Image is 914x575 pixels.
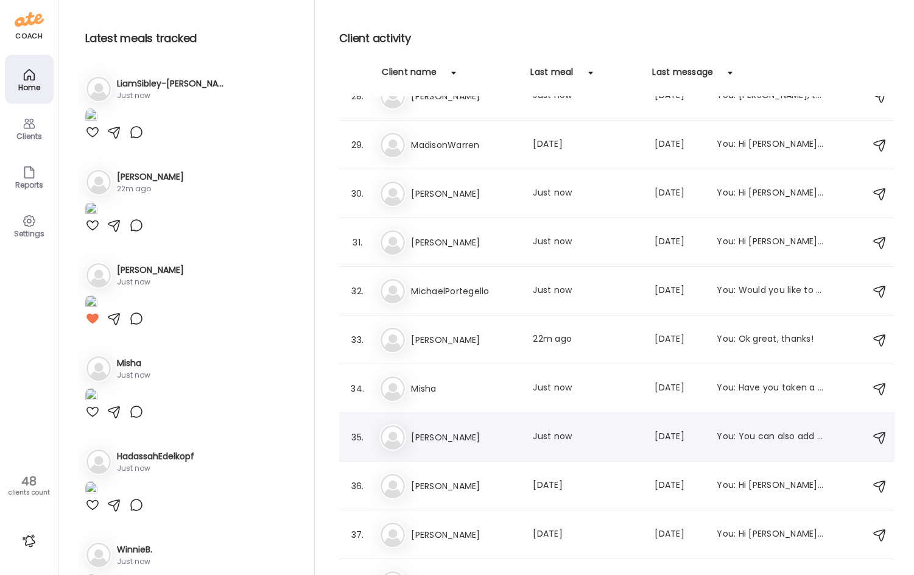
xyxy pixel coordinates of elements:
div: Just now [533,284,640,298]
img: bg-avatar-default.svg [381,182,405,206]
img: bg-avatar-default.svg [86,77,111,101]
div: Just now [117,463,194,474]
img: ate [15,10,44,29]
img: images%2F5KDqdEDx1vNTPAo8JHrXSOUdSd72%2FMTNy1Z5WnSuLcFhLUlO2%2FMrLnSSFXtd5z9dSG2eMM_1080 [85,481,97,498]
div: 37. [350,527,365,542]
div: Reports [7,181,51,189]
img: bg-avatar-default.svg [86,543,111,567]
div: [DATE] [655,430,702,445]
div: 34. [350,381,365,396]
div: [DATE] [533,479,640,493]
div: [DATE] [655,527,702,542]
div: [DATE] [655,89,702,104]
img: images%2F3xVRt7y9apRwOMdhmMrJySvG6rf1%2FC1p3YV1KuOrZblfTRdf2%2FZkqocPue8Is5Dl7nV8ah_1080 [85,388,97,404]
img: bg-avatar-default.svg [381,328,405,352]
h3: MichaelPortegello [411,284,518,298]
img: bg-avatar-default.svg [381,230,405,255]
h3: [PERSON_NAME] [117,264,184,277]
div: [DATE] [533,138,640,152]
img: images%2F8sEJwTTQONOgcyMCSgGY5S0hFfu2%2FjEi77BarXChcM1TtRAph%2FhxtBx5WRxKsEsZLCY9rJ_1080 [85,108,97,125]
h3: Misha [117,357,150,370]
h3: MadisonWarren [411,138,518,152]
h3: [PERSON_NAME] [411,527,518,542]
div: [DATE] [655,138,702,152]
div: [DATE] [655,186,702,201]
div: coach [15,31,43,41]
img: bg-avatar-default.svg [86,263,111,287]
div: You: You can also add coconut oil to meals or by having fat bombs that are made with coconut oil [717,430,824,445]
div: You: Hi [PERSON_NAME], your meals look great! I was wondering if you were able to stop the sugar ... [717,527,824,542]
h3: [PERSON_NAME] [411,430,518,445]
img: bg-avatar-default.svg [381,84,405,108]
div: [DATE] [655,381,702,396]
img: images%2F9cuNsxhpLETuN8LJaPnivTD7eGm1%2FanPNimr9MbiTrkko2QIz%2FfCq6BjMRomHQWpj7Nyj3_1080 [85,202,97,218]
h3: HadassahEdelkopf [117,450,194,463]
div: You: Hi [PERSON_NAME]! Just sending a reminder to start taking photos of your meals, or you can a... [717,479,824,493]
img: bg-avatar-default.svg [381,376,405,401]
h2: Client activity [339,29,895,48]
h2: Latest meals tracked [85,29,295,48]
div: Just now [533,186,640,201]
h3: [PERSON_NAME] [117,171,184,183]
div: 29. [350,138,365,152]
div: 22m ago [117,183,184,194]
div: 36. [350,479,365,493]
img: bg-avatar-default.svg [381,133,405,157]
div: 33. [350,333,365,347]
h3: LiamSibley-[PERSON_NAME] [117,77,224,90]
div: You: Hi [PERSON_NAME], I saw the slightly higher glucose and lower ketones. Your meals look great... [717,186,824,201]
div: Last message [652,66,713,85]
h3: WinnieB. [117,543,152,556]
div: 35. [350,430,365,445]
div: 32. [350,284,365,298]
img: bg-avatar-default.svg [381,474,405,498]
div: Client name [382,66,437,85]
div: Just now [117,370,150,381]
div: Clients [7,132,51,140]
img: bg-avatar-default.svg [381,425,405,450]
div: You: Ok great, thanks! [717,333,824,347]
h3: [PERSON_NAME] [411,186,518,201]
img: bg-avatar-default.svg [86,356,111,381]
div: Just now [117,90,224,101]
div: 22m ago [533,333,640,347]
div: [DATE] [655,479,702,493]
div: You: Would you like to touch base this week in a Zoom appointment? [717,284,824,298]
img: bg-avatar-default.svg [381,523,405,547]
div: Just now [117,277,184,287]
div: Just now [533,235,640,250]
h3: [PERSON_NAME] [411,235,518,250]
div: clients count [4,489,54,497]
img: bg-avatar-default.svg [381,279,405,303]
div: Just now [533,381,640,396]
h3: [PERSON_NAME] [411,89,518,104]
img: bg-avatar-default.svg [86,450,111,474]
h3: [PERSON_NAME] [411,333,518,347]
div: You: Hi [PERSON_NAME], I was running a few mins behind and just sent the link, so you should have... [717,235,824,250]
div: 48 [4,474,54,489]
div: Just now [533,89,640,104]
div: Settings [7,230,51,238]
div: You: Hi [PERSON_NAME], If you like cod fish, a 3 oz serving has a small amount of carnitine (abou... [717,138,824,152]
img: images%2F2vW1Rh9adVUdlyZJwCMpjT7wbmm1%2FXQVNgY9LRAS7UJLTv3iH%2FSZwzuSdgyq9fAUCrqqbz_1080 [85,295,97,311]
h3: [PERSON_NAME] [411,479,518,493]
div: [DATE] [655,333,702,347]
div: Just now [117,556,152,567]
div: [DATE] [655,284,702,298]
div: 30. [350,186,365,201]
div: Last meal [530,66,573,85]
h3: Misha [411,381,518,396]
div: 31. [350,235,365,250]
div: You: Have you taken a recent weight on the fit profile scale with body composition that you can s... [717,381,824,396]
div: Just now [533,430,640,445]
div: [DATE] [533,527,640,542]
div: [DATE] [655,235,702,250]
div: Home [7,83,51,91]
div: 28. [350,89,365,104]
div: You: [PERSON_NAME], thank you for checking your ketones, thy look amazing! [717,89,824,104]
img: bg-avatar-default.svg [86,170,111,194]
